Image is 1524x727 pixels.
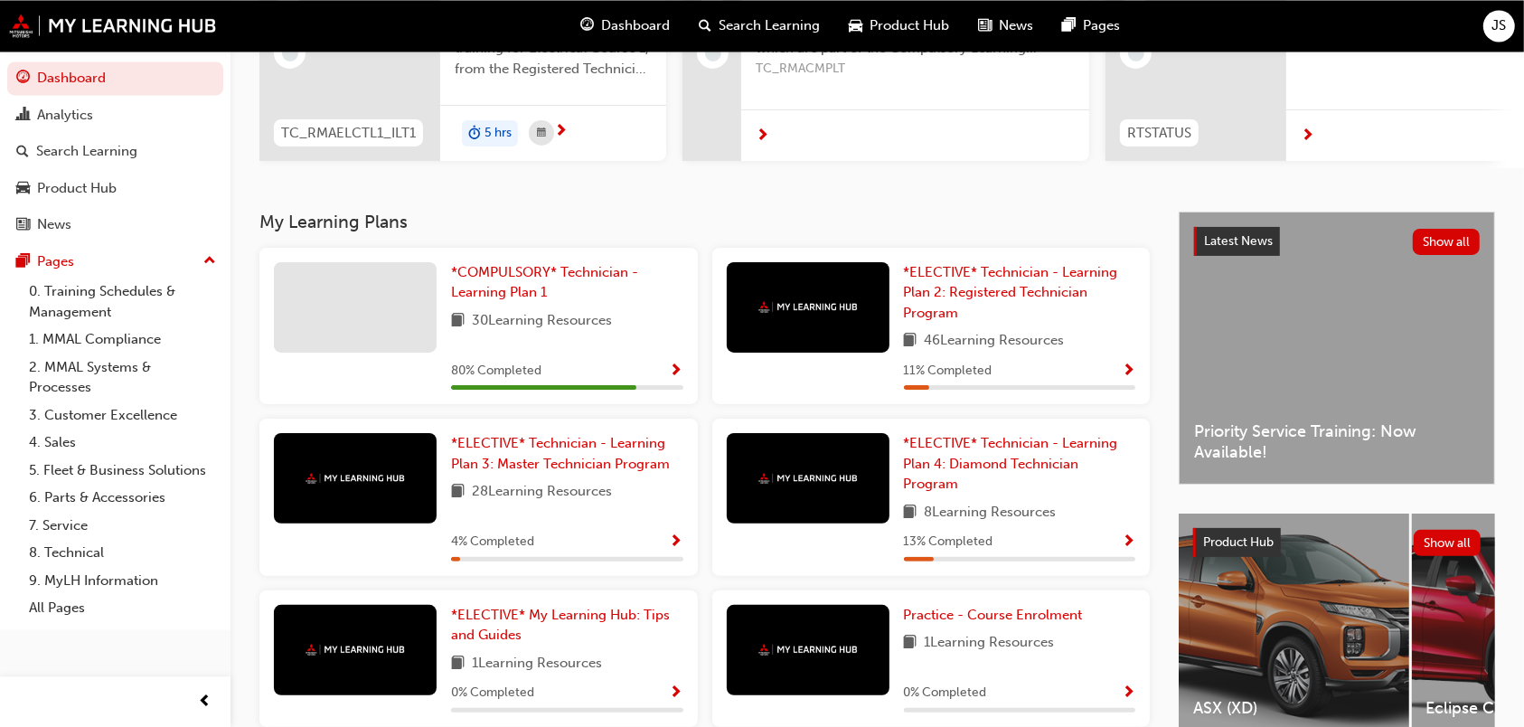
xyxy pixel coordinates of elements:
[904,360,992,381] span: 11 % Completed
[22,567,223,595] a: 9. MyLH Information
[7,172,223,205] a: Product Hub
[22,484,223,512] a: 6. Parts & Accessories
[849,14,862,37] span: car-icon
[7,245,223,279] button: Pages
[7,61,223,95] a: Dashboard
[36,141,137,162] div: Search Learning
[306,472,405,484] img: mmal
[834,7,964,44] a: car-iconProduct Hub
[9,14,217,37] img: mmal
[472,480,612,503] span: 28 Learning Resources
[756,127,769,144] span: next-icon
[699,14,711,37] span: search-icon
[16,71,30,87] span: guage-icon
[37,214,71,235] div: News
[670,359,683,382] button: Show Progress
[7,99,223,132] a: Analytics
[37,178,117,199] div: Product Hub
[22,594,223,622] a: All Pages
[1492,15,1507,36] span: JS
[1122,359,1135,382] button: Show Progress
[1194,226,1480,255] a: Latest NewsShow all
[22,429,223,457] a: 4. Sales
[203,250,216,273] span: up-icon
[16,181,30,197] span: car-icon
[22,326,223,354] a: 1. MMAL Compliance
[870,15,949,36] span: Product Hub
[684,7,834,44] a: search-iconSearch Learning
[964,7,1048,44] a: news-iconNews
[22,278,223,326] a: 0. Training Schedules & Management
[22,354,223,401] a: 2. MMAL Systems & Processes
[670,685,683,701] span: Show Progress
[7,135,223,168] a: Search Learning
[472,309,612,332] span: 30 Learning Resources
[705,44,721,61] span: learningRecordVerb_NONE-icon
[904,263,1118,320] span: *ELECTIVE* Technician - Learning Plan 2: Registered Technician Program
[554,123,568,139] span: next-icon
[719,15,820,36] span: Search Learning
[22,401,223,430] a: 3. Customer Excellence
[904,606,1083,622] span: Practice - Course Enrolment
[904,682,987,703] span: 0 % Completed
[1414,529,1482,555] button: Show all
[451,682,534,703] span: 0 % Completed
[16,254,30,270] span: pages-icon
[904,604,1090,625] a: Practice - Course Enrolment
[670,533,683,550] span: Show Progress
[451,263,638,300] span: *COMPULSORY* Technician - Learning Plan 1
[7,208,223,241] a: News
[1083,15,1120,36] span: Pages
[259,211,1150,231] h3: My Learning Plans
[537,121,546,144] span: calendar-icon
[37,251,74,272] div: Pages
[904,631,917,654] span: book-icon
[925,501,1057,524] span: 8 Learning Resources
[1194,420,1480,461] span: Priority Service Training: Now Available!
[451,432,683,473] a: *ELECTIVE* Technician - Learning Plan 3: Master Technician Program
[16,144,29,160] span: search-icon
[670,363,683,379] span: Show Progress
[451,652,465,675] span: book-icon
[925,631,1055,654] span: 1 Learning Resources
[1483,10,1515,42] button: JS
[1179,211,1495,484] a: Latest NewsShow allPriority Service Training: Now Available!
[282,44,298,61] span: learningRecordVerb_NONE-icon
[484,122,512,143] span: 5 hrs
[999,15,1033,36] span: News
[1413,228,1481,254] button: Show all
[904,432,1136,494] a: *ELECTIVE* Technician - Learning Plan 4: Diamond Technician Program
[451,480,465,503] span: book-icon
[1122,363,1135,379] span: Show Progress
[1048,7,1134,44] a: pages-iconPages
[1301,127,1314,144] span: next-icon
[451,360,541,381] span: 80 % Completed
[580,14,594,37] span: guage-icon
[670,681,683,703] button: Show Progress
[16,108,30,124] span: chart-icon
[22,512,223,540] a: 7. Service
[978,14,992,37] span: news-icon
[1122,685,1135,701] span: Show Progress
[904,261,1136,323] a: *ELECTIVE* Technician - Learning Plan 2: Registered Technician Program
[670,530,683,552] button: Show Progress
[601,15,670,36] span: Dashboard
[758,472,858,484] img: mmal
[756,58,1075,79] span: TC_RMACMPLT
[904,531,993,552] span: 13 % Completed
[1193,697,1395,718] span: ASX (XD)
[1122,533,1135,550] span: Show Progress
[451,606,670,643] span: *ELECTIVE* My Learning Hub: Tips and Guides
[1122,530,1135,552] button: Show Progress
[1062,14,1076,37] span: pages-icon
[22,457,223,485] a: 5. Fleet & Business Solutions
[472,652,602,675] span: 1 Learning Resources
[451,604,683,645] a: *ELECTIVE* My Learning Hub: Tips and Guides
[904,434,1118,491] span: *ELECTIVE* Technician - Learning Plan 4: Diamond Technician Program
[1122,681,1135,703] button: Show Progress
[22,539,223,567] a: 8. Technical
[451,531,534,552] span: 4 % Completed
[1128,44,1144,61] span: learningRecordVerb_NONE-icon
[281,122,416,143] span: TC_RMAELCTL1_ILT1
